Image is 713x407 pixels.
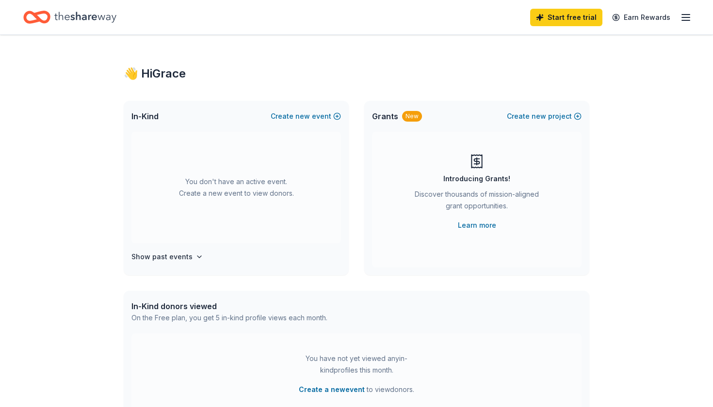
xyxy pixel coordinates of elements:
span: new [295,110,310,122]
div: In-Kind donors viewed [131,300,327,312]
a: Home [23,6,116,29]
div: 👋 Hi Grace [124,66,589,81]
h4: Show past events [131,251,193,263]
div: You don't have an active event. Create a new event to view donors. [131,132,341,243]
button: Show past events [131,251,203,263]
div: Discover thousands of mission-aligned grant opportunities. [411,188,543,216]
button: Createnewproject [507,110,582,122]
div: New [402,111,422,122]
span: to view donors . [299,384,414,395]
button: Create a newevent [299,384,365,395]
div: On the Free plan, you get 5 in-kind profile views each month. [131,312,327,324]
button: Createnewevent [271,110,341,122]
div: Introducing Grants! [443,173,510,185]
span: In-Kind [131,110,159,122]
a: Start free trial [530,9,602,26]
a: Earn Rewards [606,9,676,26]
a: Learn more [458,219,496,231]
span: Grants [372,110,398,122]
span: new [532,110,546,122]
div: You have not yet viewed any in-kind profiles this month. [296,353,417,376]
